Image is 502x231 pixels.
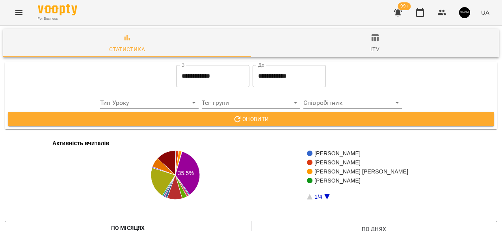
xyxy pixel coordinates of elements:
button: Оновити [8,112,494,126]
text: Активність вчителів [52,140,110,146]
svg: A chart. [5,136,497,214]
button: UA [478,5,493,20]
img: c23ded83cd5f3a465fb1844f00e21456.png [459,7,470,18]
span: Оновити [14,114,488,124]
text: [PERSON_NAME] [314,177,361,184]
span: UA [481,8,489,17]
div: ltv [370,45,379,54]
text: [PERSON_NAME] [314,159,361,166]
button: Menu [9,3,28,22]
text: [PERSON_NAME] [PERSON_NAME] [314,168,408,175]
span: For Business [38,16,77,21]
img: Voopty Logo [38,4,77,15]
text: [PERSON_NAME] [314,150,361,156]
div: Статистика [109,45,145,54]
text: 35.5% [178,170,194,177]
text: 1/4 [314,194,322,200]
span: 99+ [398,2,411,10]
